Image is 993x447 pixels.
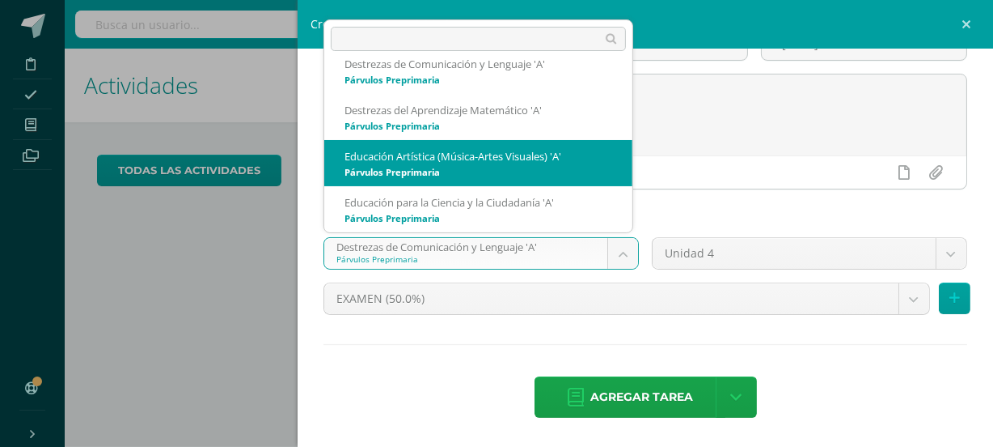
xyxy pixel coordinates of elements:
[344,57,612,71] div: Destrezas de Comunicación y Lenguaje 'A'
[344,75,612,84] div: Párvulos Preprimaria
[344,121,612,130] div: Párvulos Preprimaria
[344,196,612,210] div: Educación para la Ciencia y la Ciudadanía 'A'
[344,104,612,117] div: Destrezas del Aprendizaje Matemático 'A'
[344,168,612,177] div: Párvulos Preprimaria
[344,150,612,164] div: Educación Artística (Música-Artes Visuales) 'A'
[344,214,612,223] div: Párvulos Preprimaria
